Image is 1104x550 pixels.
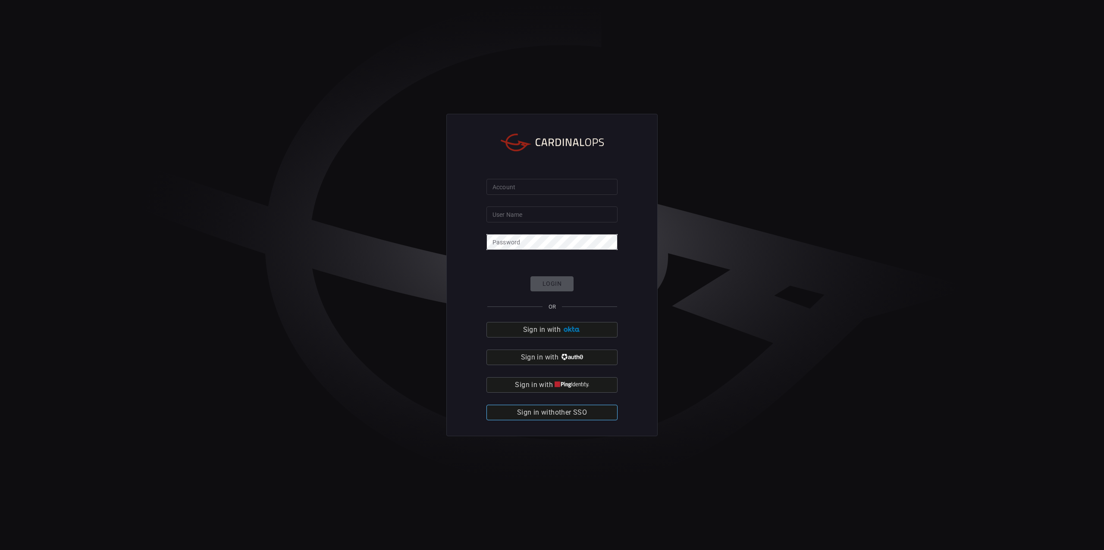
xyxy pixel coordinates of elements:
[486,405,618,420] button: Sign in withother SSO
[515,379,552,391] span: Sign in with
[523,324,561,336] span: Sign in with
[521,351,558,363] span: Sign in with
[486,179,618,195] input: Type your account
[486,350,618,365] button: Sign in with
[555,381,589,388] img: quu4iresuhQAAAABJRU5ErkJggg==
[486,322,618,337] button: Sign in with
[549,303,556,310] span: OR
[560,354,583,360] img: vP8Hhh4KuCH8AavWKdZY7RZgAAAAASUVORK5CYII=
[562,326,581,333] img: Ad5vKXme8s1CQAAAABJRU5ErkJggg==
[486,206,618,222] input: Type your user name
[517,406,587,419] span: Sign in with other SSO
[486,377,618,393] button: Sign in with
